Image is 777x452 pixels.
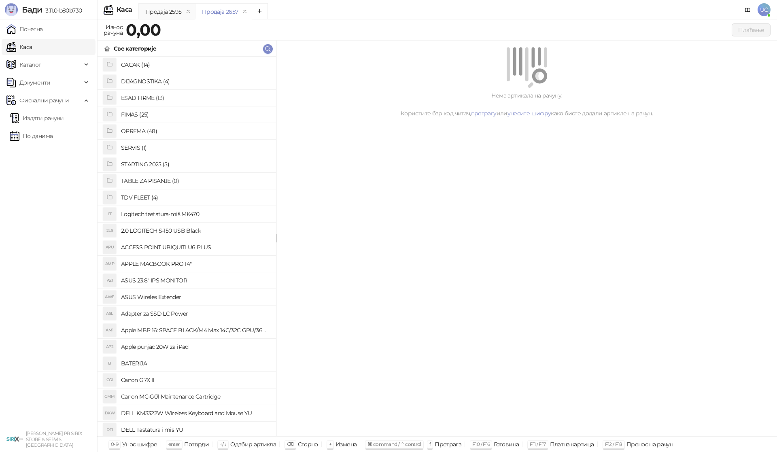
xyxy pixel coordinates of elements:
[184,439,209,450] div: Потврди
[103,307,116,320] div: ASL
[121,58,270,71] h4: CACAK (14)
[10,128,53,144] a: По данима
[329,441,331,447] span: +
[494,439,519,450] div: Готовина
[626,439,673,450] div: Пренос на рачун
[121,373,270,386] h4: Canon G7X II
[472,441,490,447] span: F10 / F16
[103,324,116,337] div: AM1
[42,7,82,14] span: 3.11.0-b80b730
[103,257,116,270] div: AMP
[103,407,116,420] div: DKW
[121,224,270,237] h4: 2.0 LOGITECH S-150 USB Black
[287,441,293,447] span: ⌫
[103,208,116,221] div: LT
[335,439,357,450] div: Измена
[298,439,318,450] div: Сторно
[121,141,270,154] h4: SERVIS (1)
[98,57,276,436] div: grid
[121,125,270,138] h4: OPREMA (48)
[19,57,41,73] span: Каталог
[183,8,193,15] button: remove
[145,7,181,16] div: Продаја 2595
[367,441,421,447] span: ⌘ command / ⌃ control
[103,274,116,287] div: A2I
[103,291,116,303] div: AWE
[103,340,116,353] div: AP2
[758,3,771,16] span: UĆ
[19,92,69,108] span: Фискални рачуни
[121,174,270,187] h4: TABLE ZA PISANJE (0)
[121,407,270,420] h4: DELL KM3322W Wireless Keyboard and Mouse YU
[252,3,268,19] button: Add tab
[121,191,270,204] h4: TDV FLEET (4)
[471,110,497,117] a: претрагу
[10,110,64,126] a: Издати рачуни
[121,390,270,403] h4: Canon MC-G01 Maintenance Cartridge
[114,44,156,53] div: Све категорије
[121,108,270,121] h4: FIMAS (25)
[286,91,767,118] div: Нема артикала на рачуну. Користите бар код читач, или како бисте додали артикле на рачун.
[230,439,276,450] div: Одабир артикла
[605,441,622,447] span: F12 / F18
[103,241,116,254] div: APU
[121,423,270,436] h4: DELL Tastatura i mis YU
[121,357,270,370] h4: BATERIJA
[121,307,270,320] h4: Adapter za SSD LC Power
[121,75,270,88] h4: DIJAGNOSTIKA (4)
[6,21,43,37] a: Почетна
[732,23,771,36] button: Плаћање
[121,91,270,104] h4: ESAD FIRME (13)
[102,22,124,38] div: Износ рачуна
[5,3,18,16] img: Logo
[103,357,116,370] div: B
[121,324,270,337] h4: Apple MBP 16: SPACE BLACK/M4 Max 14C/32C GPU/36GB/1T-ZEE
[240,8,250,15] button: remove
[111,441,118,447] span: 0-9
[121,291,270,303] h4: ASUS Wireles Extender
[121,208,270,221] h4: Logitech tastatura-miš MK470
[103,390,116,403] div: CMM
[103,224,116,237] div: 2LS
[121,241,270,254] h4: ACCESS POINT UBIQUITI U6 PLUS
[202,7,238,16] div: Продаја 2657
[121,257,270,270] h4: APPLE MACBOOK PRO 14"
[121,274,270,287] h4: ASUS 23.8" IPS MONITOR
[19,74,50,91] span: Документи
[530,441,546,447] span: F11 / F17
[435,439,461,450] div: Претрага
[117,6,132,13] div: Каса
[550,439,594,450] div: Платна картица
[121,340,270,353] h4: Apple punjac 20W za iPad
[122,439,157,450] div: Унос шифре
[220,441,226,447] span: ↑/↓
[429,441,431,447] span: f
[103,423,116,436] div: DTI
[168,441,180,447] span: enter
[741,3,754,16] a: Документација
[121,158,270,171] h4: STARTING 2025 (5)
[26,431,82,448] small: [PERSON_NAME] PR SIRIX STORE & SERVIS [GEOGRAPHIC_DATA]
[126,20,161,40] strong: 0,00
[6,39,32,55] a: Каса
[103,373,116,386] div: CGI
[507,110,551,117] a: унесите шифру
[22,5,42,15] span: Бади
[6,431,23,447] img: 64x64-companyLogo-cb9a1907-c9b0-4601-bb5e-5084e694c383.png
